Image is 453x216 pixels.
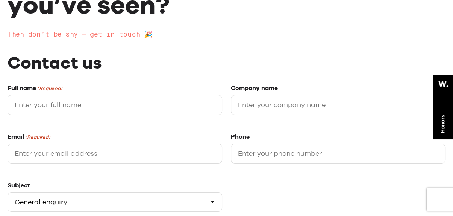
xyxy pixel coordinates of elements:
[37,86,63,92] span: (Required)
[25,134,51,140] span: (Required)
[231,144,445,164] input: Enter your phone number
[8,144,222,164] input: Enter your email address
[231,84,278,92] label: Company name
[231,133,250,141] label: Phone
[8,84,62,92] label: Full name
[8,133,50,141] label: Email
[8,29,445,40] h2: Then don’t be shy – get in touch 🎉
[8,52,445,74] h2: Contact us
[231,95,445,115] input: Enter your company name
[8,182,30,189] label: Subject
[8,95,222,115] input: Enter your full name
